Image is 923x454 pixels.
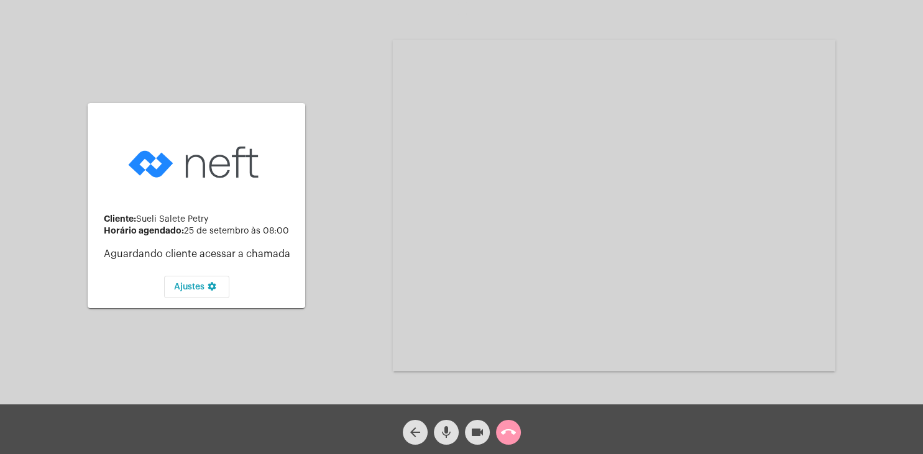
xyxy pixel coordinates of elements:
[164,276,229,298] button: Ajustes
[104,248,295,260] p: Aguardando cliente acessar a chamada
[408,425,423,440] mat-icon: arrow_back
[501,425,516,440] mat-icon: call_end
[204,281,219,296] mat-icon: settings
[174,283,219,291] span: Ajustes
[439,425,454,440] mat-icon: mic
[125,127,268,198] img: logo-neft-novo-2.png
[104,214,136,223] strong: Cliente:
[104,214,295,224] div: Sueli Salete Petry
[470,425,485,440] mat-icon: videocam
[104,226,184,235] strong: Horário agendado:
[104,226,295,236] div: 25 de setembro às 08:00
